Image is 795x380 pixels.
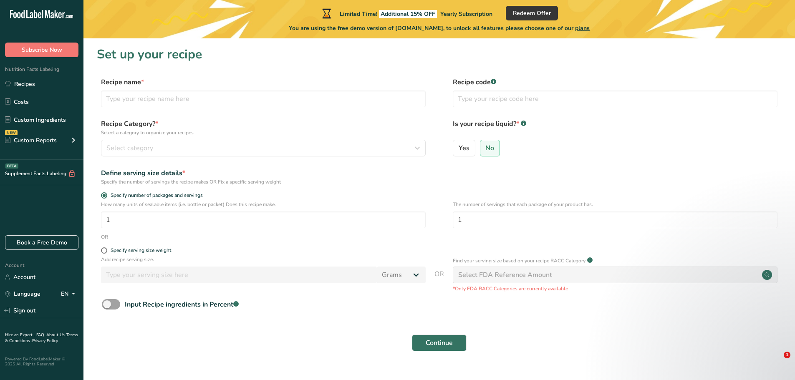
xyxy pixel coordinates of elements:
[101,129,426,136] p: Select a category to organize your recipes
[321,8,492,18] div: Limited Time!
[101,77,426,87] label: Recipe name
[379,10,437,18] span: Additional 15% OFF
[440,10,492,18] span: Yearly Subscription
[101,201,426,208] p: How many units of sealable items (i.e. bottle or packet) Does this recipe make.
[5,164,18,169] div: BETA
[101,233,108,241] div: OR
[101,267,377,283] input: Type your serving size here
[5,287,40,301] a: Language
[426,338,453,348] span: Continue
[453,119,777,136] label: Is your recipe liquid?
[101,140,426,156] button: Select category
[453,77,777,87] label: Recipe code
[485,144,494,152] span: No
[5,136,57,145] div: Custom Reports
[5,43,78,57] button: Subscribe Now
[513,9,551,18] span: Redeem Offer
[101,119,426,136] label: Recipe Category?
[434,269,444,292] span: OR
[459,144,469,152] span: Yes
[22,45,62,54] span: Subscribe Now
[453,91,777,107] input: Type your recipe code here
[125,299,239,310] div: Input Recipe ingredients in Percent
[453,285,777,292] p: *Only FDA RACC Categories are currently available
[506,6,558,20] button: Redeem Offer
[97,45,782,64] h1: Set up your recipe
[106,143,153,153] span: Select category
[784,352,790,358] span: 1
[5,130,18,135] div: NEW
[36,332,46,338] a: FAQ .
[458,270,552,280] div: Select FDA Reference Amount
[101,91,426,107] input: Type your recipe name here
[412,335,467,351] button: Continue
[5,357,78,367] div: Powered By FoodLabelMaker © 2025 All Rights Reserved
[289,24,590,33] span: You are using the free demo version of [DOMAIN_NAME], to unlock all features please choose one of...
[5,235,78,250] a: Book a Free Demo
[5,332,35,338] a: Hire an Expert .
[32,338,58,344] a: Privacy Policy
[453,257,586,264] p: Find your serving size based on your recipe RACC Category
[107,192,203,199] span: Specify number of packages and servings
[101,168,426,178] div: Define serving size details
[453,201,777,208] p: The number of servings that each package of your product has.
[767,352,787,372] iframe: Intercom live chat
[111,247,171,254] div: Specify serving size weight
[101,178,426,186] div: Specify the number of servings the recipe makes OR Fix a specific serving weight
[5,332,78,344] a: Terms & Conditions .
[46,332,66,338] a: About Us .
[61,289,78,299] div: EN
[575,24,590,32] span: plans
[101,256,426,263] p: Add recipe serving size.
